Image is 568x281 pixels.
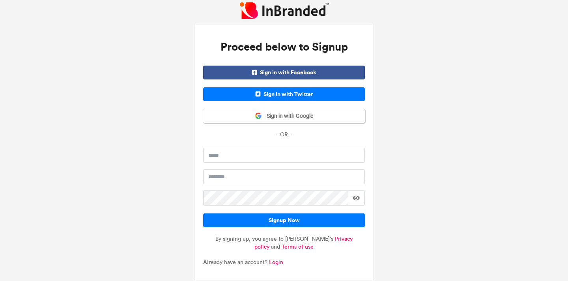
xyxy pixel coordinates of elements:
img: InBranded Logo [240,2,329,19]
p: By signing up, you agree to [PERSON_NAME]'s and [203,235,365,258]
a: Terms of use [282,243,314,250]
button: Signup Now [203,213,365,227]
p: - OR - [203,131,365,139]
span: Sign in with Google [262,112,313,120]
button: Sign in with Google [203,109,365,123]
a: Login [269,259,283,266]
span: Sign in with Facebook [203,66,365,79]
p: Already have an account? [203,258,365,266]
h3: Proceed below to Signup [203,32,365,62]
span: Sign in with Twitter [203,87,365,101]
a: Privacy policy [254,236,353,250]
